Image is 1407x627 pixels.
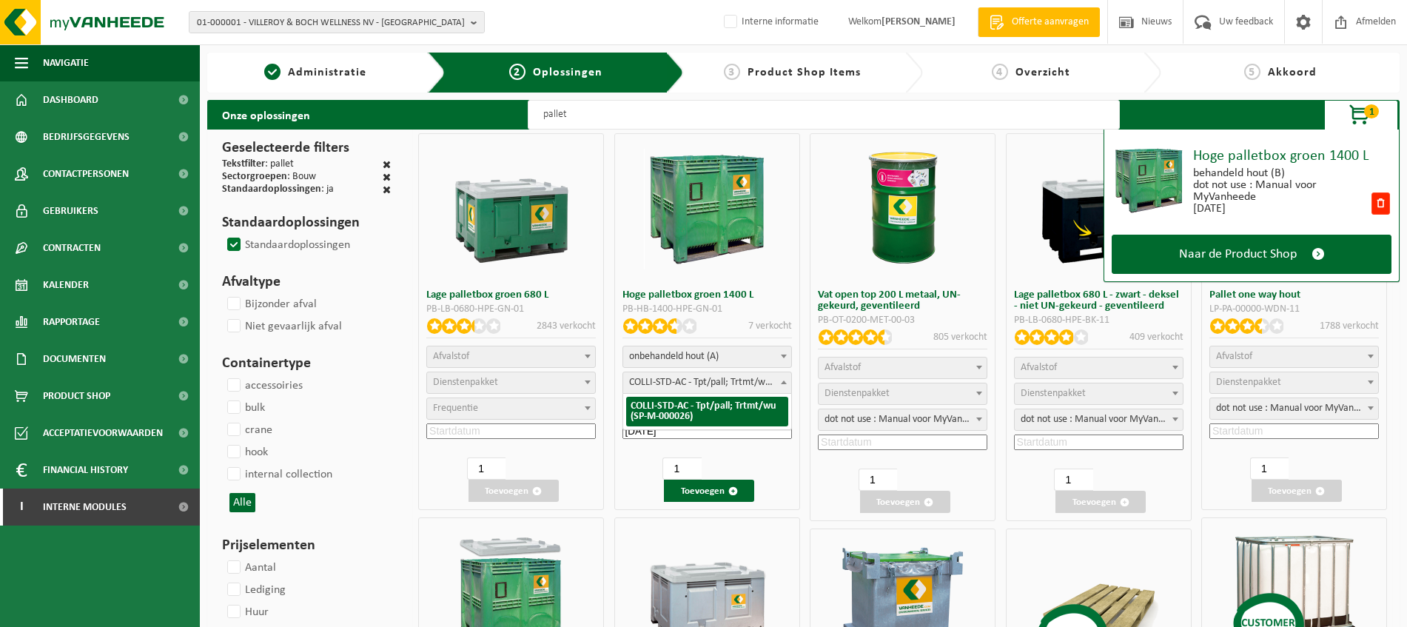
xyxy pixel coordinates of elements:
label: internal collection [224,463,332,486]
span: Product Shop Items [748,67,861,78]
span: I [15,489,28,526]
span: Afvalstof [1216,351,1252,362]
a: 1Administratie [215,64,416,81]
span: 3 [724,64,740,80]
label: Huur [224,601,269,623]
span: Overzicht [1015,67,1070,78]
span: Rapportage [43,304,100,341]
span: Afvalstof [1021,362,1057,373]
input: 1 [1054,469,1092,491]
span: Sectorgroepen [222,171,287,182]
h3: Lage palletbox 680 L - zwart - deksel - niet UN-gekeurd - geventileerd [1014,289,1183,312]
span: Dienstenpakket [433,377,498,388]
input: Startdatum [1209,423,1379,439]
button: Toevoegen [1252,480,1342,502]
span: Financial History [43,452,128,489]
button: Toevoegen [860,491,950,513]
span: Akkoord [1268,67,1317,78]
span: Administratie [288,67,366,78]
button: Toevoegen [469,480,559,502]
span: onbehandeld hout (A) [622,346,792,368]
button: 01-000001 - VILLEROY & BOCH WELLNESS NV - [GEOGRAPHIC_DATA] [189,11,485,33]
div: Hoge palletbox groen 1400 L [1193,149,1391,164]
span: Acceptatievoorwaarden [43,415,163,452]
span: Product Shop [43,378,110,415]
label: Standaardoplossingen [224,234,350,256]
label: accessoiries [224,375,303,397]
button: 1 [1324,100,1398,130]
span: 1 [264,64,281,80]
div: PB-HB-1400-HPE-GN-01 [622,304,792,315]
div: : ja [222,184,334,197]
span: Contactpersonen [43,155,129,192]
span: Contracten [43,229,101,266]
input: 1 [1250,457,1289,480]
input: Startdatum [1014,435,1183,450]
span: dot not use : Manual voor MyVanheede [819,409,987,430]
span: 2 [509,64,525,80]
a: Offerte aanvragen [978,7,1100,37]
img: PB-OT-0200-MET-00-03 [840,145,966,271]
span: Naar de Product Shop [1179,247,1297,262]
a: 2Oplossingen [457,64,654,81]
span: dot not use : Manual voor MyVanheede [1209,398,1379,420]
p: 7 verkocht [748,318,792,334]
div: PB-LB-0680-HPE-GN-01 [426,304,596,315]
a: 4Overzicht [930,64,1132,81]
div: LP-PA-00000-WDN-11 [1209,304,1379,315]
div: PB-OT-0200-MET-00-03 [818,315,987,326]
label: Niet gevaarlijk afval [224,315,342,338]
span: dot not use : Manual voor MyVanheede [1015,409,1183,430]
span: Afvalstof [433,351,469,362]
span: Offerte aanvragen [1008,15,1092,30]
span: Afvalstof [825,362,861,373]
span: Gebruikers [43,192,98,229]
label: Bijzonder afval [224,293,317,315]
input: Startdatum [622,423,792,439]
span: 4 [992,64,1008,80]
label: Aantal [224,557,276,579]
div: behandeld hout (B) [1193,167,1370,179]
p: 2843 verkocht [537,318,596,334]
button: Alle [229,493,255,512]
span: COLLI-STD-AC - Tpt/pall; Trtmt/wu (SP-M-000026) [623,372,791,393]
input: Startdatum [426,423,596,439]
button: Toevoegen [1055,491,1146,513]
span: Dienstenpakket [825,388,890,399]
span: Tekstfilter [222,158,265,170]
h3: Geselecteerde filters [222,137,391,159]
span: Bedrijfsgegevens [43,118,130,155]
p: 1788 verkocht [1320,318,1379,334]
div: dot not use : Manual voor MyVanheede [1193,179,1370,203]
span: Frequentie [433,403,478,414]
h3: Hoge palletbox groen 1400 L [622,289,792,301]
input: Startdatum [818,435,987,450]
input: 1 [467,457,506,480]
span: Standaardoplossingen [222,184,321,195]
span: Dashboard [43,81,98,118]
input: 1 [662,457,701,480]
span: Dienstenpakket [1216,377,1281,388]
span: Dienstenpakket [1021,388,1086,399]
span: Oplossingen [533,67,602,78]
span: Interne modules [43,489,127,526]
img: PB-LB-0680-HPE-BK-11 [1035,145,1161,271]
li: COLLI-STD-AC - Tpt/pall; Trtmt/wu (SP-M-000026) [626,397,788,426]
div: PB-LB-0680-HPE-BK-11 [1014,315,1183,326]
span: dot not use : Manual voor MyVanheede [818,409,987,431]
label: hook [224,441,268,463]
p: 409 verkocht [1129,329,1183,345]
img: PB-HB-1400-HPE-GN-01 [1112,143,1186,217]
input: 1 [859,469,897,491]
img: PB-LB-0680-HPE-GN-01 [449,145,574,271]
h3: Prijselementen [222,534,391,557]
div: : pallet [222,159,294,172]
span: dot not use : Manual voor MyVanheede [1014,409,1183,431]
span: dot not use : Manual voor MyVanheede [1210,398,1378,419]
h3: Lage palletbox groen 680 L [426,289,596,301]
a: 3Product Shop Items [691,64,893,81]
strong: [PERSON_NAME] [882,16,956,27]
span: Kalender [43,266,89,304]
label: crane [224,419,272,441]
label: Interne informatie [721,11,819,33]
